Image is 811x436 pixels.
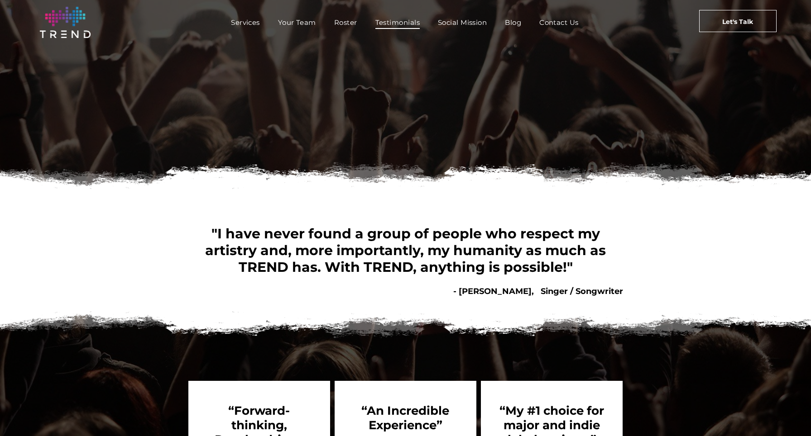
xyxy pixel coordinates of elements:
b: “An Incredible Experience” [361,403,449,432]
b: - [PERSON_NAME], Singer / Songwriter [453,286,623,296]
a: Blog [496,16,530,29]
a: Contact Us [530,16,588,29]
a: Services [222,16,269,29]
a: Testimonials [366,16,429,29]
a: Let's Talk [699,10,777,32]
span: Let's Talk [722,10,753,33]
a: Social Mission [429,16,496,29]
img: logo [40,7,91,38]
span: "I have never found a group of people who respect my artistry and, more importantly, my humanity ... [205,225,606,275]
a: Your Team [269,16,325,29]
a: Roster [325,16,366,29]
